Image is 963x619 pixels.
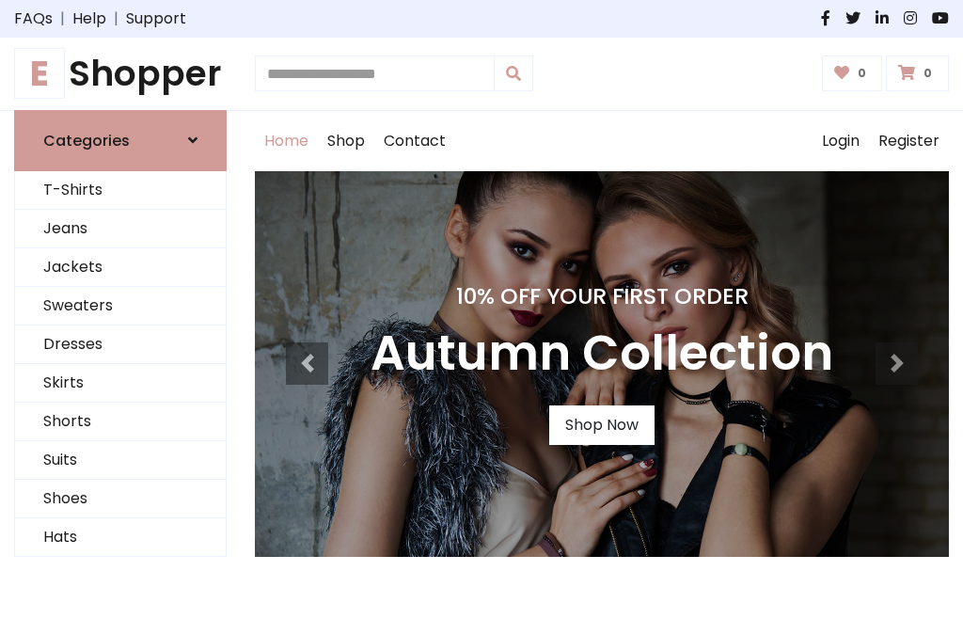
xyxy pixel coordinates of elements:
a: Shorts [15,403,226,441]
span: | [53,8,72,30]
a: Dresses [15,325,226,364]
h1: Shopper [14,53,227,95]
a: Shop [318,111,374,171]
a: Login [813,111,869,171]
a: Jeans [15,210,226,248]
a: FAQs [14,8,53,30]
a: Shop Now [549,405,655,445]
a: Support [126,8,186,30]
span: | [106,8,126,30]
span: E [14,48,65,99]
a: Register [869,111,949,171]
a: T-Shirts [15,171,226,210]
a: EShopper [14,53,227,95]
a: 0 [822,56,883,91]
span: 0 [919,65,937,82]
a: Skirts [15,364,226,403]
a: Help [72,8,106,30]
h6: Categories [43,132,130,150]
a: Contact [374,111,455,171]
a: Hats [15,518,226,557]
a: Home [255,111,318,171]
h4: 10% Off Your First Order [371,283,833,309]
a: Shoes [15,480,226,518]
h3: Autumn Collection [371,325,833,383]
a: Categories [14,110,227,171]
a: 0 [886,56,949,91]
a: Sweaters [15,287,226,325]
a: Suits [15,441,226,480]
a: Jackets [15,248,226,287]
span: 0 [853,65,871,82]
